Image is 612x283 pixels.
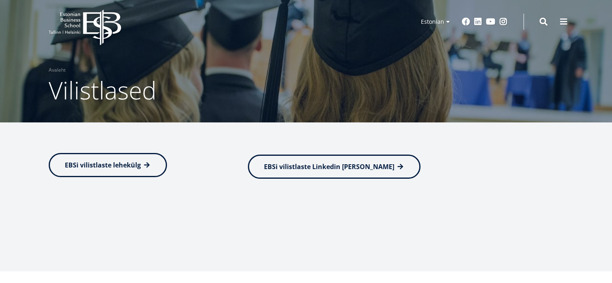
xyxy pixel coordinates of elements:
[49,66,66,74] a: Avaleht
[462,18,470,26] a: Facebook
[65,161,141,169] span: EBSi vilistlaste lehekülg
[474,18,482,26] a: Linkedin
[499,18,507,26] a: Instagram
[264,162,394,171] span: EBSi vilistlaste Linkedin [PERSON_NAME]
[486,18,495,26] a: Youtube
[49,74,157,107] span: Vilistlased
[49,153,167,177] a: EBSi vilistlaste lehekülg
[248,155,420,179] a: EBSi vilistlaste Linkedin [PERSON_NAME]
